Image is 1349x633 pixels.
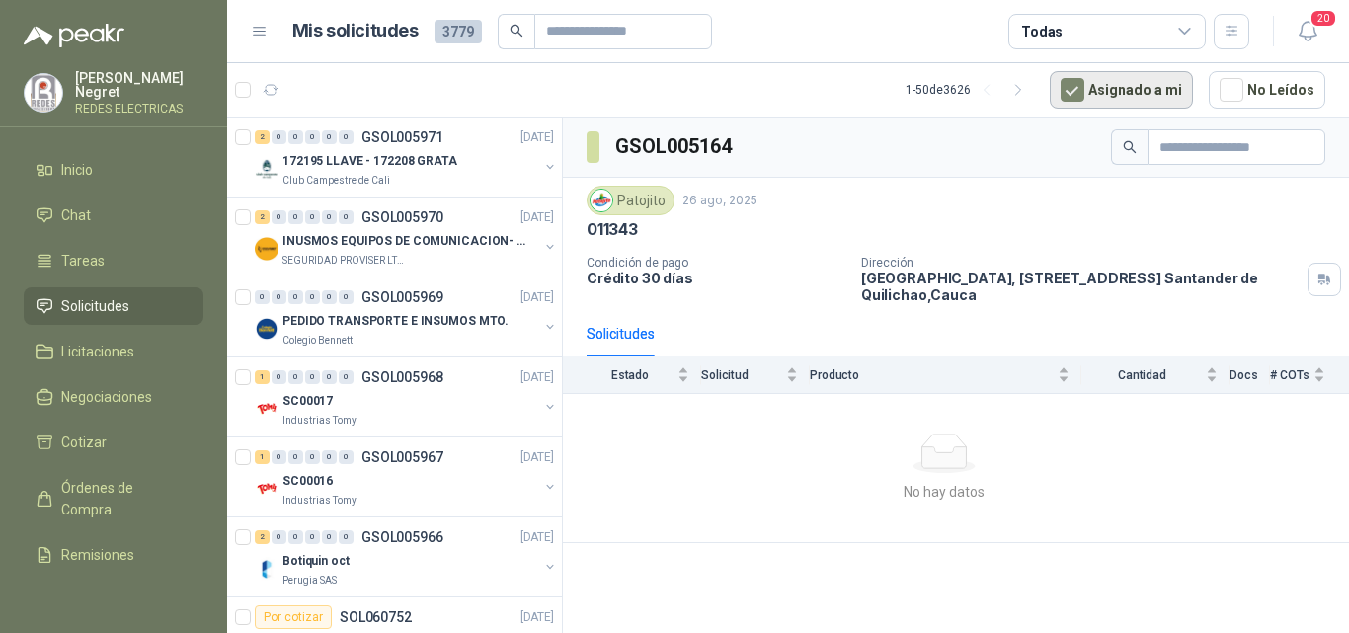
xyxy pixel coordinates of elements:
[520,528,554,547] p: [DATE]
[282,573,337,589] p: Perugia SAS
[24,287,203,325] a: Solicitudes
[322,530,337,544] div: 0
[520,208,554,227] p: [DATE]
[282,413,357,429] p: Industrias Tomy
[288,290,303,304] div: 0
[906,74,1034,106] div: 1 - 50 de 3626
[339,210,354,224] div: 0
[571,481,1317,503] div: No hay datos
[305,210,320,224] div: 0
[272,290,286,304] div: 0
[24,197,203,234] a: Chat
[255,605,332,629] div: Por cotizar
[255,130,270,144] div: 2
[339,130,354,144] div: 0
[322,370,337,384] div: 0
[288,530,303,544] div: 0
[520,288,554,307] p: [DATE]
[305,530,320,544] div: 0
[340,610,412,624] p: SOL060752
[61,204,91,226] span: Chat
[255,125,558,189] a: 2 0 0 0 0 0 GSOL005971[DATE] Company Logo172195 LLAVE - 172208 GRATAClub Campestre de Cali
[75,103,203,115] p: REDES ELECTRICAS
[435,20,482,43] span: 3779
[255,530,270,544] div: 2
[255,317,278,341] img: Company Logo
[361,290,443,304] p: GSOL005969
[1270,356,1349,393] th: # COTs
[322,450,337,464] div: 0
[61,295,129,317] span: Solicitudes
[272,130,286,144] div: 0
[510,24,523,38] span: search
[282,472,333,491] p: SC00016
[701,368,782,382] span: Solicitud
[305,450,320,464] div: 0
[1309,9,1337,28] span: 20
[361,370,443,384] p: GSOL005968
[305,290,320,304] div: 0
[322,290,337,304] div: 0
[25,74,62,112] img: Company Logo
[292,17,419,45] h1: Mis solicitudes
[24,333,203,370] a: Licitaciones
[288,210,303,224] div: 0
[587,270,845,286] p: Crédito 30 días
[682,192,757,210] p: 26 ago, 2025
[1290,14,1325,49] button: 20
[255,525,558,589] a: 2 0 0 0 0 0 GSOL005966[DATE] Company LogoBotiquin octPerugia SAS
[810,356,1081,393] th: Producto
[563,356,701,393] th: Estado
[861,270,1300,303] p: [GEOGRAPHIC_DATA], [STREET_ADDRESS] Santander de Quilichao , Cauca
[24,378,203,416] a: Negociaciones
[1081,368,1202,382] span: Cantidad
[282,173,390,189] p: Club Campestre de Cali
[810,368,1054,382] span: Producto
[587,256,845,270] p: Condición de pago
[255,285,558,349] a: 0 0 0 0 0 0 GSOL005969[DATE] Company LogoPEDIDO TRANSPORTE E INSUMOS MTO.Colegio Bennett
[1050,71,1193,109] button: Asignado a mi
[255,557,278,581] img: Company Logo
[1021,21,1063,42] div: Todas
[587,186,674,215] div: Patojito
[24,582,203,619] a: Configuración
[61,159,93,181] span: Inicio
[255,210,270,224] div: 2
[24,536,203,574] a: Remisiones
[520,448,554,467] p: [DATE]
[339,290,354,304] div: 0
[255,445,558,509] a: 1 0 0 0 0 0 GSOL005967[DATE] Company LogoSC00016Industrias Tomy
[61,432,107,453] span: Cotizar
[272,450,286,464] div: 0
[61,250,105,272] span: Tareas
[282,552,350,571] p: Botiquin oct
[282,232,528,251] p: INUSMOS EQUIPOS DE COMUNICACION- DGP 8550
[305,130,320,144] div: 0
[520,368,554,387] p: [DATE]
[587,323,655,345] div: Solicitudes
[288,450,303,464] div: 0
[24,424,203,461] a: Cotizar
[339,370,354,384] div: 0
[255,477,278,501] img: Company Logo
[272,370,286,384] div: 0
[288,370,303,384] div: 0
[255,450,270,464] div: 1
[24,469,203,528] a: Órdenes de Compra
[282,152,457,171] p: 172195 LLAVE - 172208 GRATA
[255,237,278,261] img: Company Logo
[255,290,270,304] div: 0
[322,210,337,224] div: 0
[255,397,278,421] img: Company Logo
[282,253,407,269] p: SEGURIDAD PROVISER LTDA
[61,544,134,566] span: Remisiones
[701,356,810,393] th: Solicitud
[615,131,735,162] h3: GSOL005164
[1270,368,1309,382] span: # COTs
[861,256,1300,270] p: Dirección
[520,128,554,147] p: [DATE]
[361,130,443,144] p: GSOL005971
[255,370,270,384] div: 1
[255,205,558,269] a: 2 0 0 0 0 0 GSOL005970[DATE] Company LogoINUSMOS EQUIPOS DE COMUNICACION- DGP 8550SEGURIDAD PROVI...
[288,130,303,144] div: 0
